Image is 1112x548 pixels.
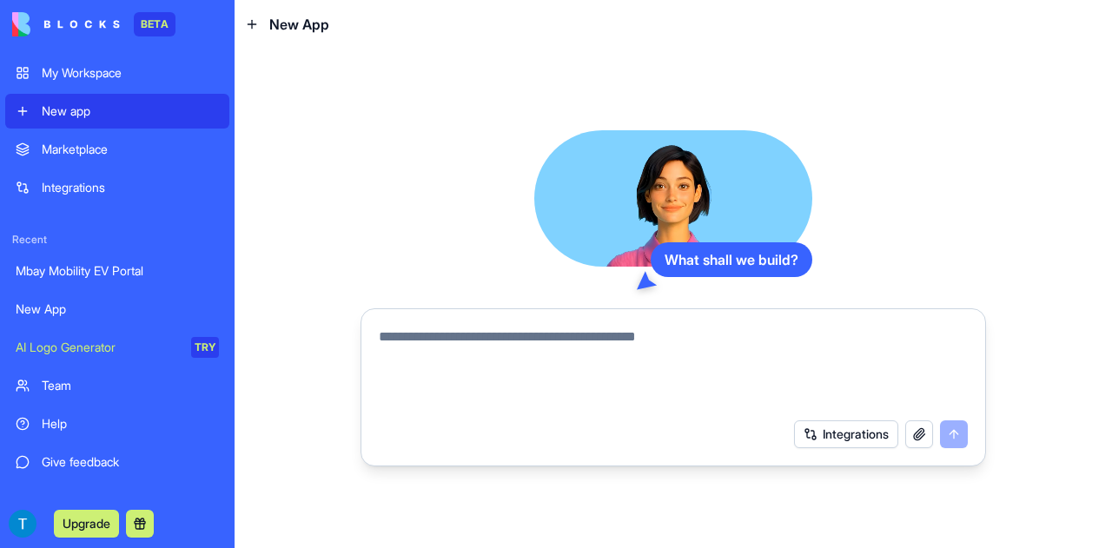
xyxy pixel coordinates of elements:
[42,453,219,471] div: Give feedback
[12,12,175,36] a: BETA
[16,300,219,318] div: New App
[42,64,219,82] div: My Workspace
[794,420,898,448] button: Integrations
[5,254,229,288] a: Mbay Mobility EV Portal
[42,179,219,196] div: Integrations
[5,445,229,479] a: Give feedback
[5,94,229,129] a: New app
[42,415,219,432] div: Help
[5,132,229,167] a: Marketplace
[5,406,229,441] a: Help
[12,12,120,36] img: logo
[42,141,219,158] div: Marketplace
[16,339,179,356] div: AI Logo Generator
[5,56,229,90] a: My Workspace
[651,242,812,277] div: What shall we build?
[42,377,219,394] div: Team
[54,510,119,538] button: Upgrade
[5,170,229,205] a: Integrations
[191,337,219,358] div: TRY
[42,102,219,120] div: New app
[54,514,119,531] a: Upgrade
[5,330,229,365] a: AI Logo GeneratorTRY
[16,262,219,280] div: Mbay Mobility EV Portal
[5,292,229,327] a: New App
[42,492,219,509] div: Get Started
[5,483,229,518] a: Get Started
[134,12,175,36] div: BETA
[269,14,329,35] span: New App
[5,368,229,403] a: Team
[9,510,36,538] img: ACg8ocIs842lfHO3-pH5xvUDKASomt22LISKqSpgBudT7iYofIcOgg=s96-c
[5,233,229,247] span: Recent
